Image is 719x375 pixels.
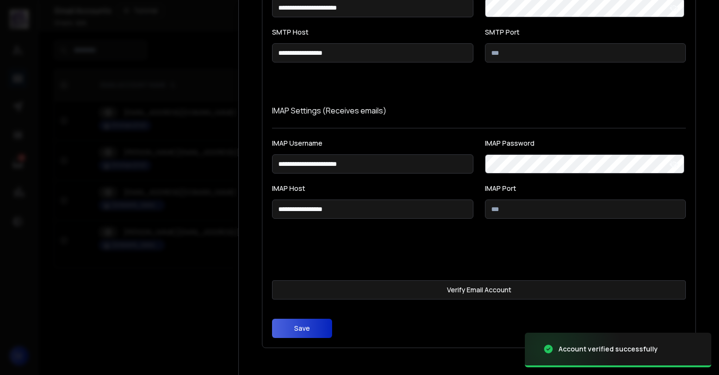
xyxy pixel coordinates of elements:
label: IMAP Username [272,140,473,147]
label: IMAP Port [485,185,686,192]
label: SMTP Host [272,29,473,36]
label: SMTP Port [485,29,686,36]
button: Verify Email Account [272,280,686,300]
p: IMAP Settings (Receives emails) [272,105,686,116]
label: IMAP Host [272,185,473,192]
div: Account verified successfully [558,344,658,354]
label: IMAP Password [485,140,686,147]
button: Save [272,319,332,338]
